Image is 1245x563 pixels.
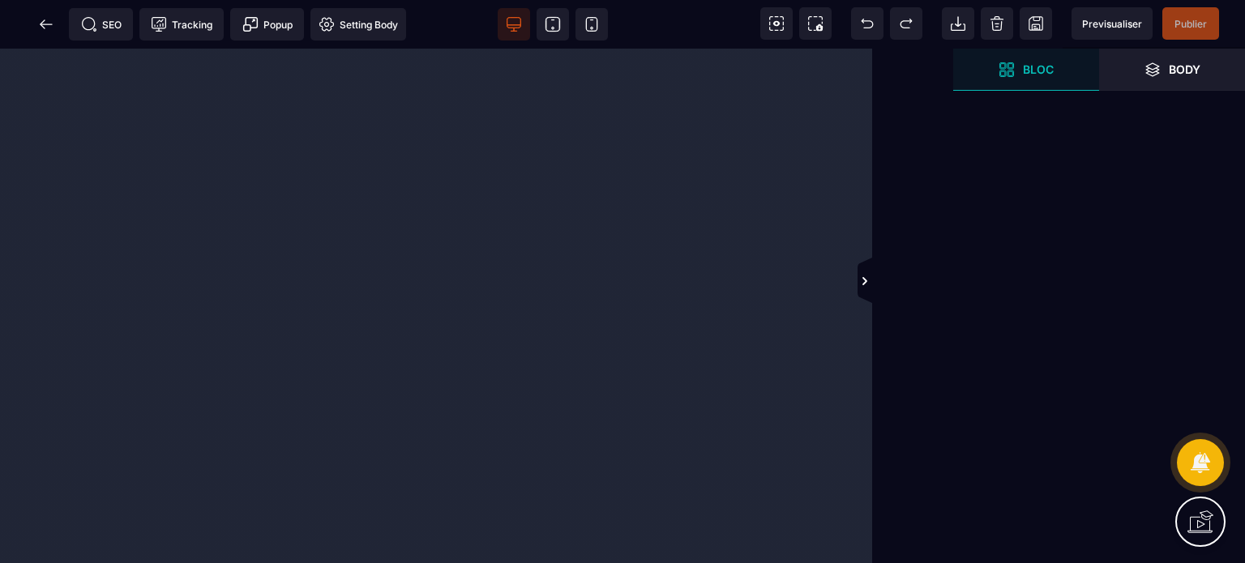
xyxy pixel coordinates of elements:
span: Publier [1174,18,1207,30]
strong: Bloc [1023,63,1054,75]
span: SEO [81,16,122,32]
span: View components [760,7,793,40]
span: Screenshot [799,7,832,40]
span: Popup [242,16,293,32]
strong: Body [1169,63,1200,75]
span: Open Blocks [953,49,1099,91]
span: Tracking [151,16,212,32]
span: Open Layer Manager [1099,49,1245,91]
span: Previsualiser [1082,18,1142,30]
span: Setting Body [319,16,398,32]
span: Preview [1072,7,1153,40]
